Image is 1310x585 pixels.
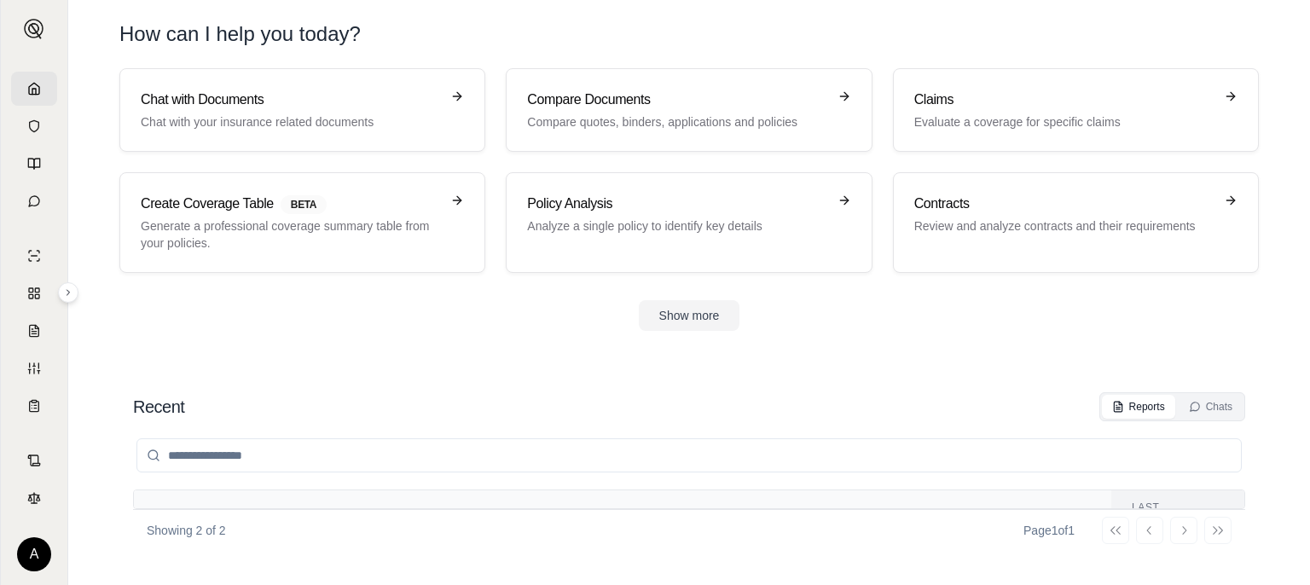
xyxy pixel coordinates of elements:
div: Chats [1189,400,1232,414]
a: Policy AnalysisAnalyze a single policy to identify key details [506,172,872,273]
button: Expand sidebar [58,282,78,303]
h3: Contracts [914,194,1214,214]
a: Single Policy [11,239,57,273]
p: Chat with your insurance related documents [141,113,440,130]
a: Chat [11,184,57,218]
p: Showing 2 of 2 [147,522,226,539]
a: Custom Report [11,351,57,385]
div: Page 1 of 1 [1023,522,1075,539]
a: Create Coverage TableBETAGenerate a professional coverage summary table from your policies. [119,172,485,273]
div: Name [154,507,495,521]
a: Documents Vault [11,109,57,143]
th: Files [515,490,907,539]
p: Analyze a single policy to identify key details [527,217,826,235]
a: Contract Analysis [11,443,57,478]
a: Policy Comparisons [11,276,57,310]
a: Prompt Library [11,147,57,181]
div: A [17,537,51,571]
p: Evaluate a coverage for specific claims [914,113,1214,130]
a: Legal Search Engine [11,481,57,515]
p: Compare quotes, binders, applications and policies [527,113,826,130]
th: Report Type [907,490,1112,539]
div: Last modified [1132,501,1224,528]
button: Chats [1179,395,1243,419]
h3: Create Coverage Table [141,194,440,214]
h3: Chat with Documents [141,90,440,110]
a: Claim Coverage [11,314,57,348]
h3: Claims [914,90,1214,110]
img: Expand sidebar [24,19,44,39]
a: ContractsReview and analyze contracts and their requirements [893,172,1259,273]
a: Chat with DocumentsChat with your insurance related documents [119,68,485,152]
h1: How can I help you today? [119,20,1259,48]
a: Coverage Table [11,389,57,423]
h3: Policy Analysis [527,194,826,214]
a: Compare DocumentsCompare quotes, binders, applications and policies [506,68,872,152]
a: ClaimsEvaluate a coverage for specific claims [893,68,1259,152]
button: Reports [1102,395,1175,419]
p: Generate a professional coverage summary table from your policies. [141,217,440,252]
h3: Compare Documents [527,90,826,110]
span: BETA [281,195,327,214]
p: Review and analyze contracts and their requirements [914,217,1214,235]
div: Reports [1112,400,1165,414]
button: Expand sidebar [17,12,51,46]
button: Show more [639,300,740,331]
a: Home [11,72,57,106]
h2: Recent [133,395,184,419]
